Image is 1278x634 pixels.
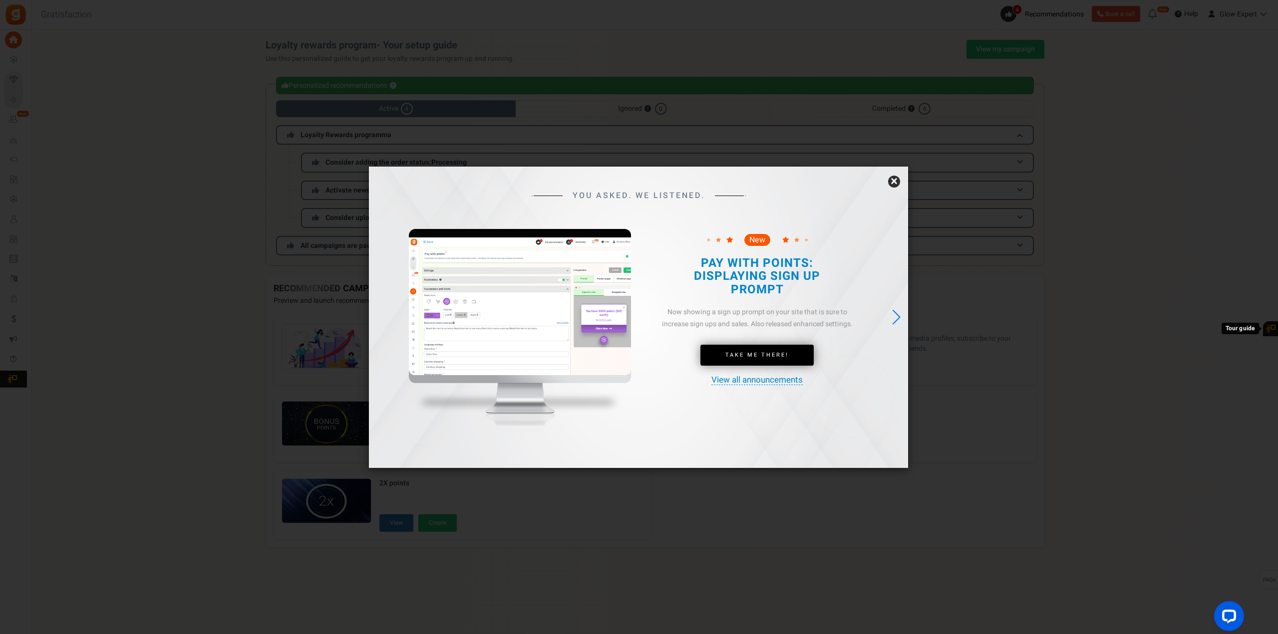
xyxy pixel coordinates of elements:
[888,176,900,188] a: ×
[700,345,814,366] a: Take Me There!
[711,376,803,385] a: View all announcements
[1222,323,1259,334] div: Tour guide
[573,192,705,201] span: YOU ASKED. WE LISTENED.
[657,306,857,330] div: Now showing a sign up prompt on your site that is sure to increase sign ups and sales. Also relea...
[409,237,631,375] img: screenshot
[667,257,847,296] h2: PAY WITH POINTS: DISPLAYING SIGN UP PROMPT
[409,229,631,454] img: mockup
[749,236,765,244] span: New
[890,306,903,328] div: Next slide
